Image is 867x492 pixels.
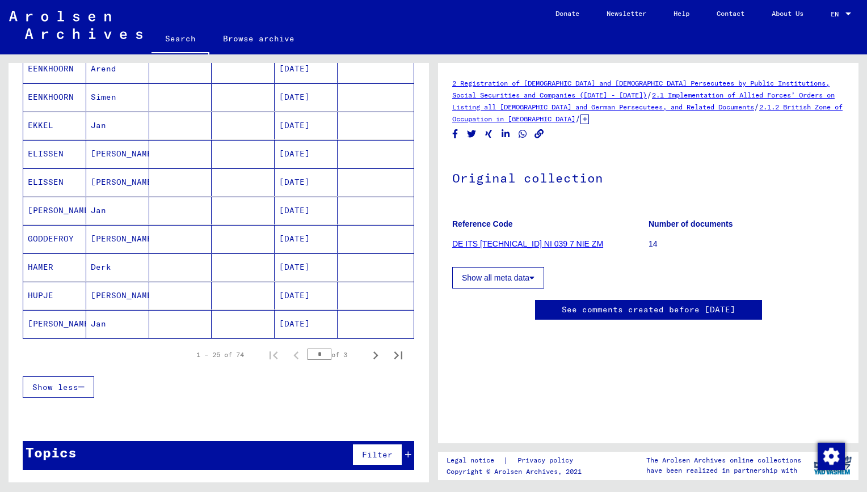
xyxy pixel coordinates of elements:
mat-cell: Jan [86,310,149,338]
img: Arolsen_neg.svg [9,11,142,39]
span: Filter [362,449,393,460]
div: Change consent [817,442,844,469]
mat-cell: [PERSON_NAME] [86,140,149,168]
div: 1 – 25 of 74 [196,350,244,360]
a: 2 Registration of [DEMOGRAPHIC_DATA] and [DEMOGRAPHIC_DATA] Persecutees by Public Institutions, S... [452,79,830,99]
span: / [575,113,580,124]
img: Change consent [818,443,845,470]
button: Show all meta data [452,267,544,289]
mat-cell: [DATE] [275,197,338,224]
mat-cell: EENKHOORN [23,83,86,111]
button: Previous page [285,343,308,366]
mat-cell: Arend [86,55,149,83]
p: have been realized in partnership with [646,465,801,476]
span: EN [831,10,843,18]
a: Search [151,25,209,54]
a: Legal notice [447,455,503,466]
mat-cell: HUPJE [23,282,86,309]
mat-cell: [DATE] [275,112,338,139]
mat-cell: [DATE] [275,140,338,168]
mat-cell: [DATE] [275,310,338,338]
div: | [447,455,587,466]
a: Privacy policy [508,455,587,466]
img: yv_logo.png [811,451,854,480]
button: Share on Xing [483,127,495,141]
span: / [754,101,759,112]
mat-cell: [DATE] [275,55,338,83]
button: Share on Facebook [449,127,461,141]
button: Next page [364,343,387,366]
mat-cell: [DATE] [275,168,338,196]
a: See comments created before [DATE] [562,304,735,316]
mat-cell: EKKEL [23,112,86,139]
mat-cell: HAMER [23,253,86,281]
b: Number of documents [649,219,733,228]
mat-cell: [PERSON_NAME] [86,225,149,253]
span: Show less [32,382,78,392]
button: Show less [23,376,94,398]
mat-cell: [DATE] [275,83,338,111]
p: 14 [649,238,844,250]
button: Share on Twitter [466,127,478,141]
p: Copyright © Arolsen Archives, 2021 [447,466,587,477]
button: Share on WhatsApp [517,127,529,141]
mat-cell: [PERSON_NAME] [86,168,149,196]
mat-cell: [PERSON_NAME] [23,197,86,224]
button: Filter [352,444,402,465]
mat-cell: GODDEFROY [23,225,86,253]
a: Browse archive [209,25,308,52]
div: Topics [26,442,77,463]
button: Last page [387,343,410,366]
mat-cell: [DATE] [275,282,338,309]
p: The Arolsen Archives online collections [646,455,801,465]
mat-cell: Jan [86,197,149,224]
mat-cell: [DATE] [275,225,338,253]
mat-cell: EENKHOORN [23,55,86,83]
mat-cell: Derk [86,253,149,281]
b: Reference Code [452,219,513,228]
mat-cell: [PERSON_NAME] [23,310,86,338]
button: Share on LinkedIn [500,127,512,141]
button: Copy link [533,127,545,141]
mat-cell: Jan [86,112,149,139]
mat-cell: ELISSEN [23,140,86,168]
mat-cell: [DATE] [275,253,338,281]
mat-cell: ELISSEN [23,168,86,196]
span: / [647,90,652,100]
button: First page [262,343,285,366]
a: DE ITS [TECHNICAL_ID] NI 039 7 NIE ZM [452,239,603,248]
mat-cell: [PERSON_NAME] [86,282,149,309]
div: of 3 [308,349,364,360]
mat-cell: Simen [86,83,149,111]
h1: Original collection [452,152,844,202]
